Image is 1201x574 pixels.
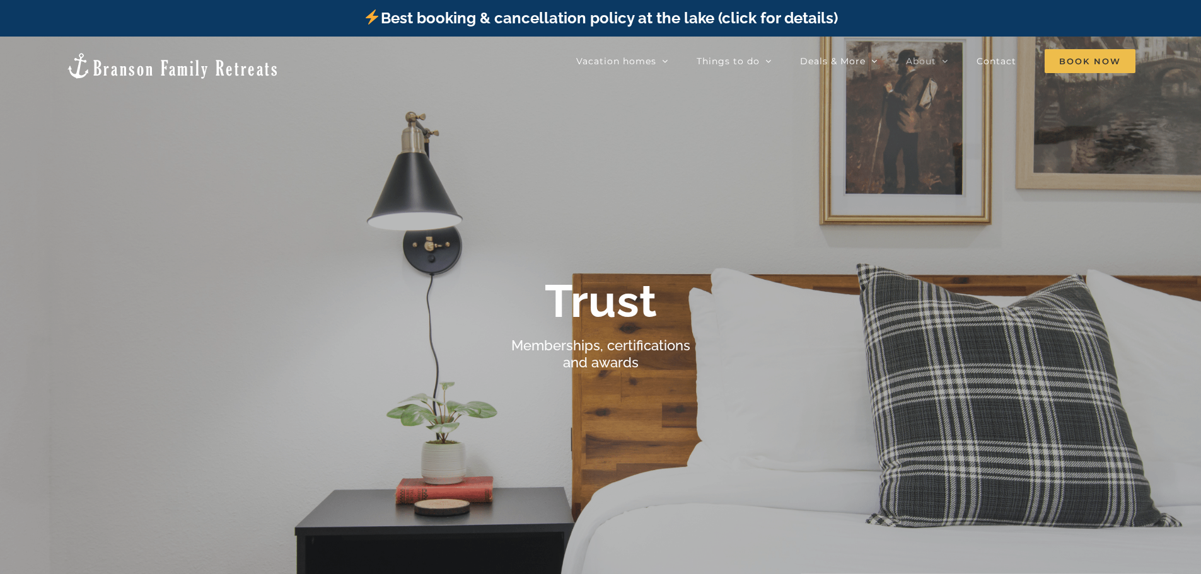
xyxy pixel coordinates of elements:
span: About [906,57,936,66]
a: Vacation homes [576,49,668,74]
span: Things to do [697,57,760,66]
img: ⚡️ [364,9,380,25]
a: About [906,49,948,74]
h4: Memberships, certifications and awards [511,337,690,370]
span: Contact [977,57,1016,66]
span: Vacation homes [576,57,656,66]
a: Contact [977,49,1016,74]
nav: Main Menu [576,49,1135,74]
span: Deals & More [800,57,866,66]
a: Deals & More [800,49,878,74]
a: Book Now [1045,49,1135,74]
a: Things to do [697,49,772,74]
b: Trust [545,274,657,328]
span: Book Now [1045,49,1135,73]
img: Branson Family Retreats Logo [66,52,279,80]
a: Best booking & cancellation policy at the lake (click for details) [363,9,837,27]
